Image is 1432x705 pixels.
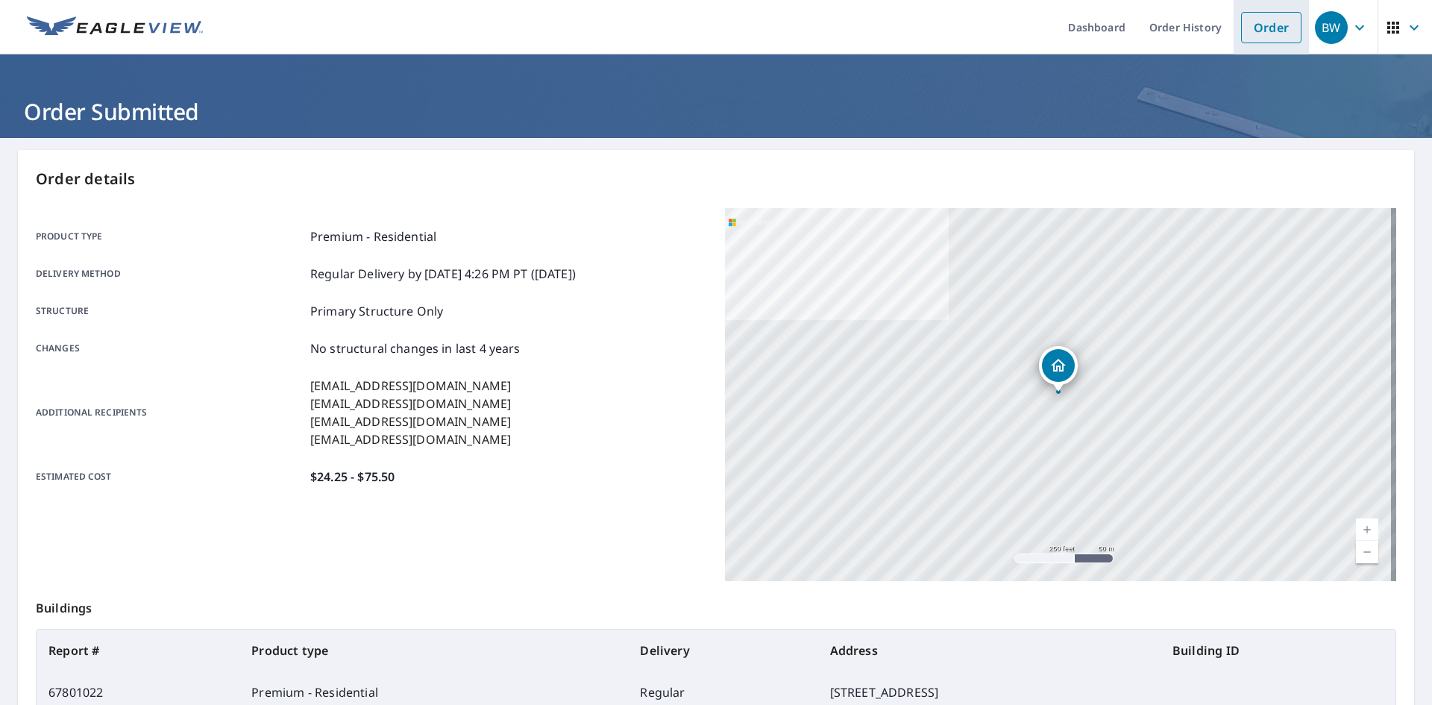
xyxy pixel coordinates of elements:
[1241,12,1301,43] a: Order
[36,168,1396,190] p: Order details
[36,377,304,448] p: Additional recipients
[310,265,576,283] p: Regular Delivery by [DATE] 4:26 PM PT ([DATE])
[1356,518,1378,541] a: Current Level 17, Zoom In
[310,228,436,245] p: Premium - Residential
[310,302,443,320] p: Primary Structure Only
[310,395,511,413] p: [EMAIL_ADDRESS][DOMAIN_NAME]
[36,468,304,486] p: Estimated cost
[36,228,304,245] p: Product type
[1356,541,1378,563] a: Current Level 17, Zoom Out
[310,377,511,395] p: [EMAIL_ADDRESS][DOMAIN_NAME]
[36,581,1396,629] p: Buildings
[1315,11,1348,44] div: BW
[310,413,511,430] p: [EMAIL_ADDRESS][DOMAIN_NAME]
[310,430,511,448] p: [EMAIL_ADDRESS][DOMAIN_NAME]
[36,265,304,283] p: Delivery method
[27,16,203,39] img: EV Logo
[1039,346,1078,392] div: Dropped pin, building 1, Residential property, 6025 Cloverland Cv Millington, TN 38053
[37,630,239,671] th: Report #
[628,630,817,671] th: Delivery
[36,339,304,357] p: Changes
[1161,630,1395,671] th: Building ID
[310,468,395,486] p: $24.25 - $75.50
[818,630,1161,671] th: Address
[36,302,304,320] p: Structure
[18,96,1414,127] h1: Order Submitted
[310,339,521,357] p: No structural changes in last 4 years
[239,630,628,671] th: Product type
